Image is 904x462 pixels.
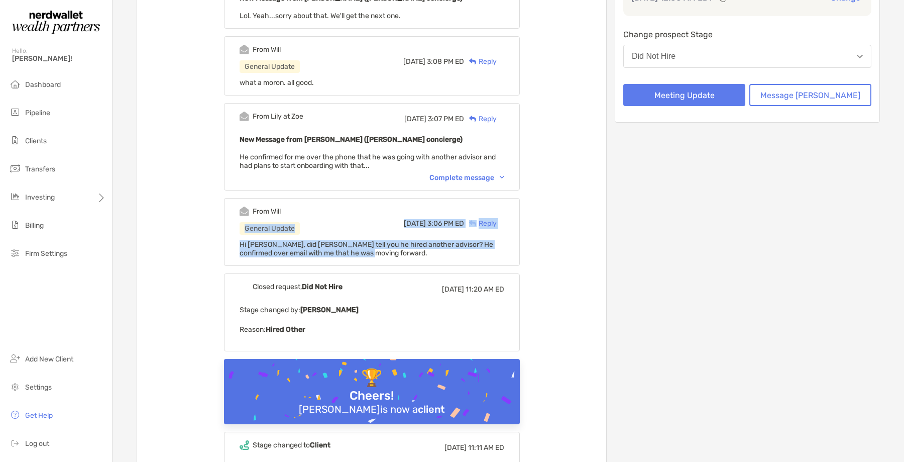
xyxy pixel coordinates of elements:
button: Meeting Update [623,84,745,106]
div: 🏆 [357,368,386,389]
span: 11:11 AM ED [468,443,504,452]
span: Clients [25,137,47,145]
span: 3:07 PM ED [428,115,464,123]
button: Message [PERSON_NAME] [749,84,871,106]
img: Open dropdown arrow [857,55,863,58]
span: [PERSON_NAME]! [12,54,106,63]
p: Reason: [240,323,504,336]
img: investing icon [9,191,21,203]
img: clients icon [9,134,21,146]
button: Did Not Hire [623,45,871,68]
img: transfers icon [9,162,21,174]
b: New Message from [PERSON_NAME] ([PERSON_NAME] concierge) [240,135,463,144]
div: [PERSON_NAME] is now a [295,403,449,415]
span: Hi [PERSON_NAME], did [PERSON_NAME] tell you he hired another advisor? He confirmed over email wi... [240,240,493,257]
span: [DATE] [404,219,426,228]
img: logout icon [9,437,21,449]
img: dashboard icon [9,78,21,90]
span: what a moron. all good. [240,78,314,87]
img: billing icon [9,219,21,231]
img: Event icon [240,440,249,450]
div: Closed request, [253,283,343,291]
span: [DATE] [444,443,467,452]
p: Stage changed by: [240,304,504,316]
div: Complete message [429,173,504,182]
span: Dashboard [25,80,61,89]
img: Zoe Logo [12,4,100,40]
b: Did Not Hire [302,283,343,291]
div: Stage changed to [253,441,330,449]
img: Event icon [240,112,249,121]
div: From Will [253,45,281,54]
b: Client [310,441,330,449]
b: [PERSON_NAME] [300,306,359,314]
div: Cheers! [346,389,398,403]
img: Reply icon [469,58,477,65]
img: add_new_client icon [9,352,21,364]
span: Pipeline [25,109,50,117]
img: Chevron icon [500,176,504,179]
div: From Will [253,207,281,216]
span: Log out [25,439,49,448]
span: Investing [25,193,55,202]
b: Hired Other [266,325,305,334]
img: Event icon [240,207,249,216]
img: Confetti [224,359,520,446]
img: Reply icon [469,116,477,122]
span: Firm Settings [25,249,67,258]
img: settings icon [9,381,21,393]
span: He confirmed for me over the phone that he was going with another advisor and had plans to start ... [240,153,496,170]
span: 3:08 PM ED [427,57,464,66]
img: Event icon [240,45,249,54]
div: General Update [240,222,300,235]
span: Add New Client [25,355,73,363]
img: pipeline icon [9,106,21,118]
span: Lol. Yeah...sorry about that. We'll get the next one. [240,12,401,20]
span: 3:06 PM ED [427,219,464,228]
span: 11:20 AM ED [466,285,504,294]
img: firm-settings icon [9,247,21,259]
img: Reply icon [469,220,477,227]
span: Billing [25,221,44,230]
img: get-help icon [9,409,21,421]
b: client [418,403,445,415]
div: Reply [464,114,497,124]
p: Change prospect Stage [623,28,871,41]
div: Reply [464,218,497,229]
div: From Lily at Zoe [253,112,303,121]
div: Did Not Hire [632,52,675,61]
div: General Update [240,60,300,73]
span: [DATE] [403,57,425,66]
span: [DATE] [404,115,426,123]
div: Reply [464,56,497,67]
span: Settings [25,383,52,392]
span: Get Help [25,411,53,420]
img: Event icon [240,282,249,292]
span: [DATE] [442,285,464,294]
span: Transfers [25,165,55,173]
